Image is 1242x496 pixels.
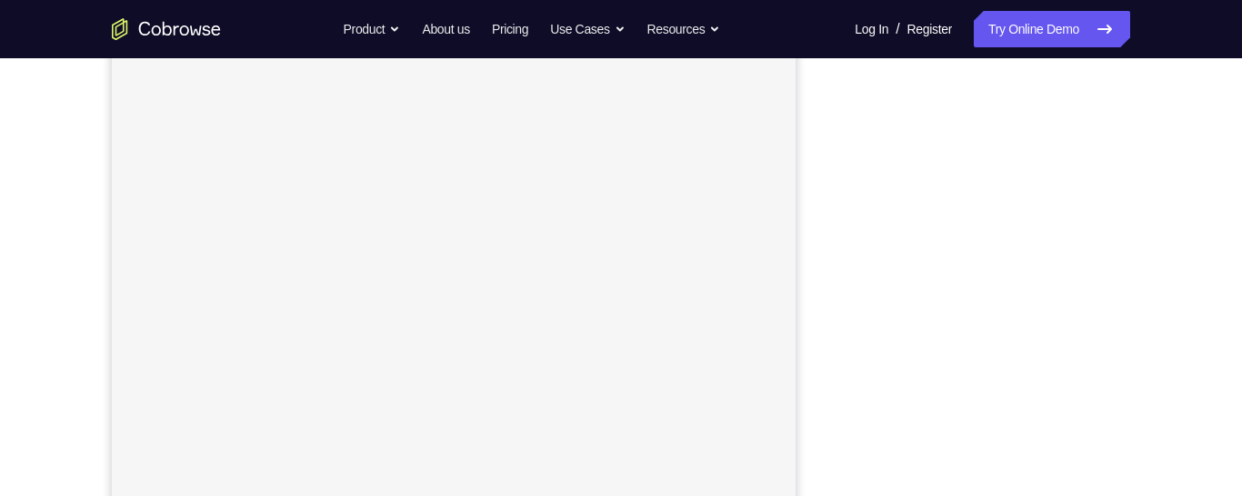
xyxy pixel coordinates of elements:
button: Use Cases [550,11,625,47]
a: About us [422,11,469,47]
a: Register [907,11,952,47]
a: Pricing [492,11,528,47]
a: Log In [855,11,888,47]
a: Go to the home page [112,18,221,40]
button: Product [344,11,401,47]
a: Try Online Demo [974,11,1130,47]
span: / [896,18,899,40]
button: Resources [647,11,721,47]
